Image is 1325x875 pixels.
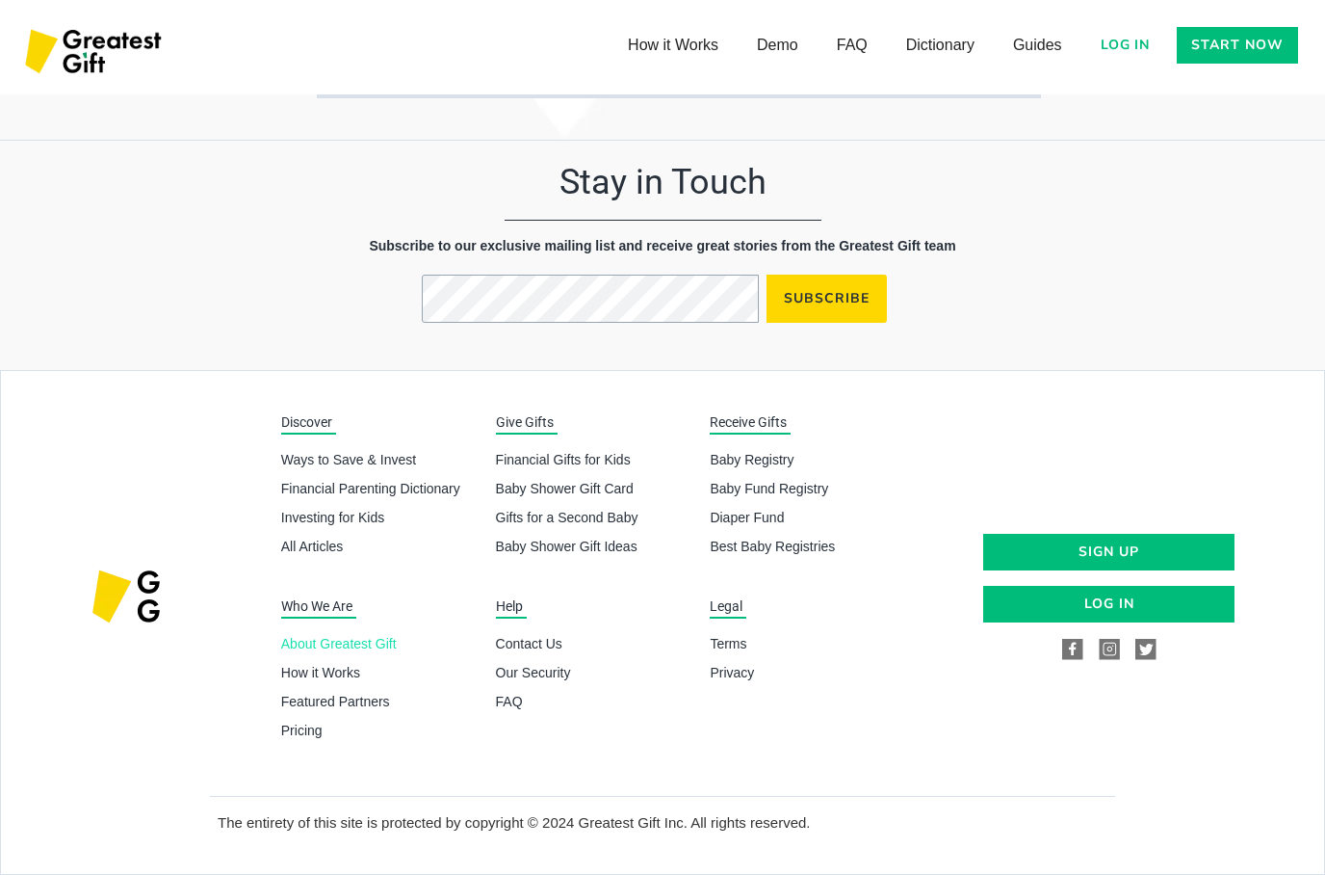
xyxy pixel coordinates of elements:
input: Subscribe [766,275,887,323]
a: Baby Registry [710,450,909,469]
a: Our Security [496,663,695,682]
a: Diaper Fund [710,508,909,527]
a: Baby Shower Gift Card [496,479,695,498]
a: Baby Shower Gift Ideas [496,537,695,556]
a: Gifts for a Second Baby [496,508,695,527]
a: Start now [1177,27,1298,64]
a: All Articles [281,537,481,556]
h2: Who We Are [281,597,356,619]
a: Log in [983,586,1234,623]
a: Guides [994,26,1081,65]
a: Investing for Kids [281,508,481,527]
a: How it Works [281,663,481,682]
a: Pricing [281,721,481,740]
a: Featured Partners [281,692,481,711]
h2: Stay in Touch [210,160,1115,204]
img: Greatest Gift Logo [19,19,171,87]
a: FAQ [496,692,695,711]
h2: Discover [281,412,336,435]
a: Financial Gifts for Kids [496,450,695,469]
form: Email Form [422,275,903,332]
a: FAQ [818,26,887,65]
a: How it Works [609,26,738,65]
a: About Greatest Gift [281,634,481,653]
p: The entirety of this site is protected by copyright © 2024 Greatest Gift Inc. All rights reserved. [218,812,1115,834]
a: sign up [983,534,1234,570]
a: Ways to Save & Invest [281,450,481,469]
h2: Help [496,597,527,619]
a: Baby Fund Registry [710,479,909,498]
h2: Receive Gifts [710,412,791,435]
a: Dictionary [887,26,994,65]
a: home [19,19,171,87]
a: Terms [710,634,909,653]
a: Financial Parenting Dictionary [281,479,481,498]
h5: Subscribe to our exclusive mailing list and receive great stories from the Greatest Gift team [210,236,1115,255]
a: Privacy [710,663,909,682]
a: Contact Us [496,634,695,653]
h2: Give Gifts [496,412,558,435]
h2: Legal [710,597,746,619]
a: Log in [1089,27,1162,64]
a: Best Baby Registries [710,537,909,556]
a: Demo [738,26,818,65]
